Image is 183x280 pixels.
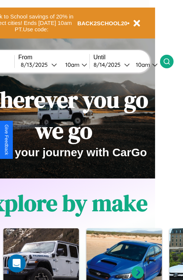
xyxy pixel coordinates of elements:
label: Until [94,54,160,61]
div: Give Feedback [4,125,9,155]
div: 10am [62,61,82,68]
b: BACK2SCHOOL20 [77,20,128,26]
div: 10am [132,61,152,68]
button: 10am [130,61,160,69]
div: Open Intercom Messenger [8,254,26,272]
label: From [18,54,89,61]
div: 8 / 13 / 2025 [21,61,51,68]
button: 8/13/2025 [18,61,59,69]
button: 10am [59,61,89,69]
div: 8 / 14 / 2025 [94,61,124,68]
